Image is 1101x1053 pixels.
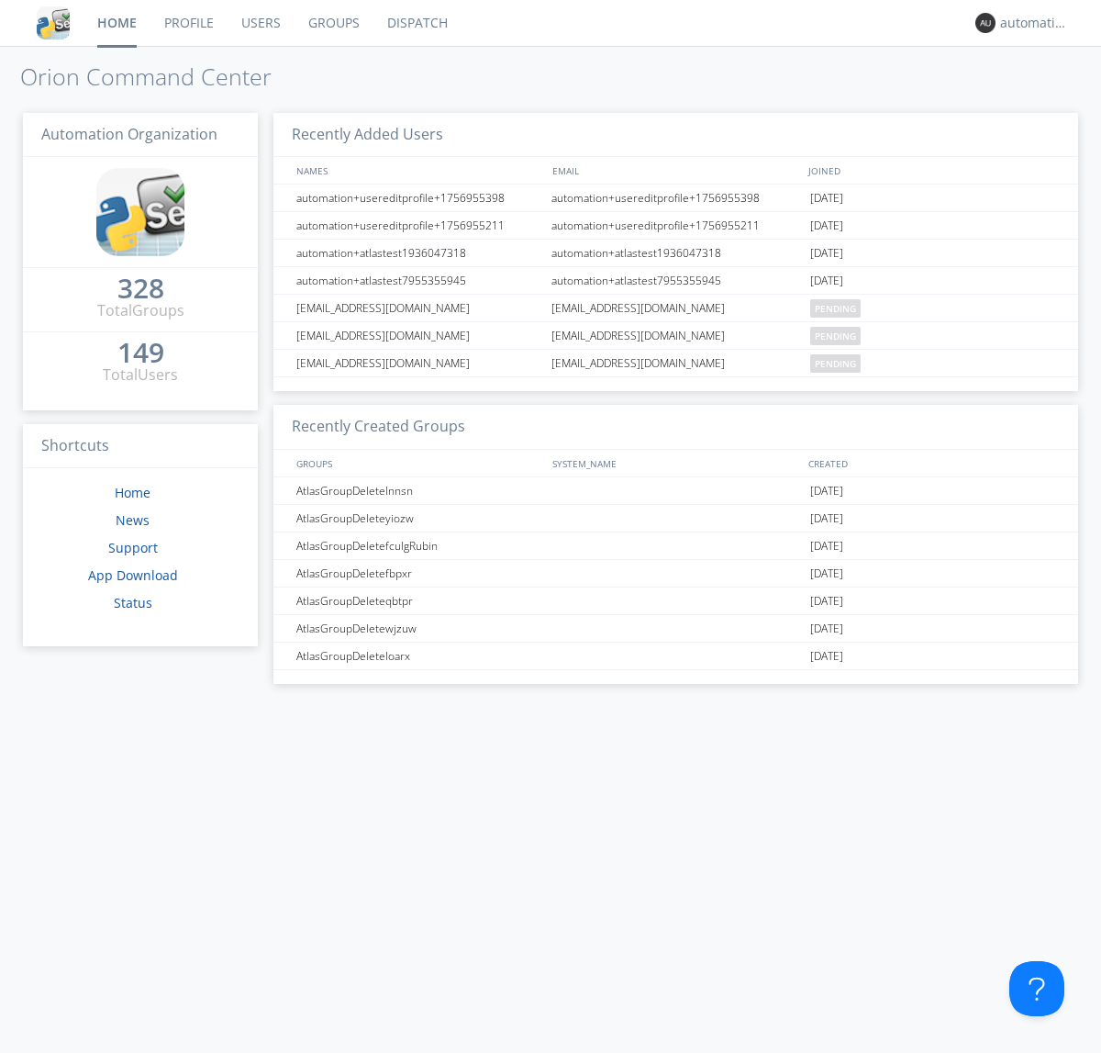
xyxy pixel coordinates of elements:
div: automation+usereditprofile+1756955211 [292,212,546,239]
span: [DATE] [810,267,843,295]
div: NAMES [292,157,543,184]
span: [DATE] [810,185,843,212]
a: AtlasGroupDeleteqbtpr[DATE] [273,588,1078,615]
div: SYSTEM_NAME [548,450,804,476]
a: App Download [88,566,178,584]
div: 328 [117,279,164,297]
h3: Recently Added Users [273,113,1078,158]
div: automation+usereditprofile+1756955398 [547,185,806,211]
div: AtlasGroupDeletelnnsn [292,477,546,504]
span: Automation Organization [41,124,217,144]
span: [DATE] [810,588,843,615]
div: EMAIL [548,157,804,184]
div: automation+usereditprofile+1756955211 [547,212,806,239]
iframe: Toggle Customer Support [1009,961,1064,1016]
div: automation+atlastest7955355945 [547,267,806,294]
div: AtlasGroupDeleteyiozw [292,505,546,532]
div: CREATED [804,450,1061,476]
div: Total Groups [97,300,184,321]
span: [DATE] [810,615,843,643]
img: cddb5a64eb264b2086981ab96f4c1ba7 [96,168,184,256]
span: pending [810,354,861,373]
div: automation+usereditprofile+1756955398 [292,185,546,211]
div: [EMAIL_ADDRESS][DOMAIN_NAME] [292,322,546,349]
a: Home [115,484,150,501]
div: GROUPS [292,450,543,476]
a: News [116,511,150,529]
span: pending [810,327,861,345]
div: AtlasGroupDeleteloarx [292,643,546,669]
a: Status [114,594,152,611]
div: [EMAIL_ADDRESS][DOMAIN_NAME] [547,350,806,376]
a: [EMAIL_ADDRESS][DOMAIN_NAME][EMAIL_ADDRESS][DOMAIN_NAME]pending [273,322,1078,350]
a: [EMAIL_ADDRESS][DOMAIN_NAME][EMAIL_ADDRESS][DOMAIN_NAME]pending [273,350,1078,377]
a: Support [108,539,158,556]
span: [DATE] [810,477,843,505]
div: AtlasGroupDeleteqbtpr [292,588,546,614]
a: 328 [117,279,164,300]
div: JOINED [804,157,1061,184]
div: Total Users [103,364,178,386]
div: [EMAIL_ADDRESS][DOMAIN_NAME] [292,295,546,321]
span: pending [810,299,861,318]
a: AtlasGroupDeletelnnsn[DATE] [273,477,1078,505]
a: AtlasGroupDeletewjzuw[DATE] [273,615,1078,643]
div: AtlasGroupDeletefculgRubin [292,532,546,559]
span: [DATE] [810,212,843,240]
h3: Shortcuts [23,424,258,469]
span: [DATE] [810,560,843,588]
a: AtlasGroupDeletefbpxr[DATE] [273,560,1078,588]
img: 373638.png [975,13,995,33]
h3: Recently Created Groups [273,405,1078,450]
div: [EMAIL_ADDRESS][DOMAIN_NAME] [547,295,806,321]
a: automation+usereditprofile+1756955211automation+usereditprofile+1756955211[DATE] [273,212,1078,240]
a: automation+atlastest1936047318automation+atlastest1936047318[DATE] [273,240,1078,267]
img: cddb5a64eb264b2086981ab96f4c1ba7 [37,6,70,39]
a: automation+usereditprofile+1756955398automation+usereditprofile+1756955398[DATE] [273,185,1078,212]
a: [EMAIL_ADDRESS][DOMAIN_NAME][EMAIL_ADDRESS][DOMAIN_NAME]pending [273,295,1078,322]
div: automation+atlastest1936047318 [292,240,546,266]
div: AtlasGroupDeletefbpxr [292,560,546,587]
div: 149 [117,343,164,362]
a: AtlasGroupDeleteloarx[DATE] [273,643,1078,670]
a: 149 [117,343,164,364]
div: automation+atlastest7955355945 [292,267,546,294]
div: automation+atlastest1936047318 [547,240,806,266]
span: [DATE] [810,532,843,560]
div: [EMAIL_ADDRESS][DOMAIN_NAME] [547,322,806,349]
div: automation+atlas0003 [1000,14,1069,32]
span: [DATE] [810,643,843,670]
div: [EMAIL_ADDRESS][DOMAIN_NAME] [292,350,546,376]
a: AtlasGroupDeletefculgRubin[DATE] [273,532,1078,560]
a: automation+atlastest7955355945automation+atlastest7955355945[DATE] [273,267,1078,295]
div: AtlasGroupDeletewjzuw [292,615,546,642]
span: [DATE] [810,240,843,267]
a: AtlasGroupDeleteyiozw[DATE] [273,505,1078,532]
span: [DATE] [810,505,843,532]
